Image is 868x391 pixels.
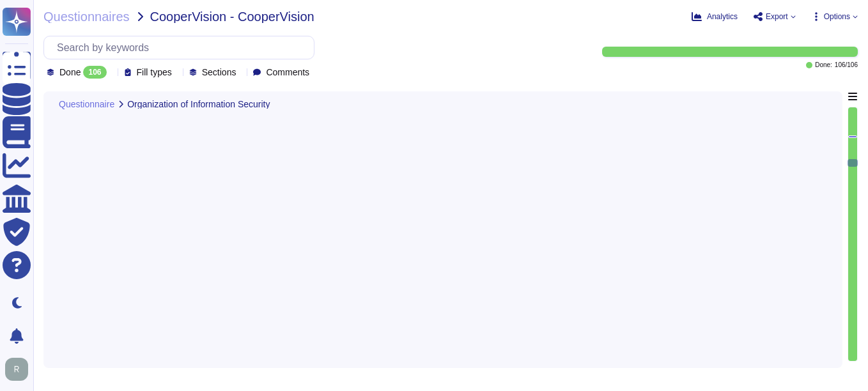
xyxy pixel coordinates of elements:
span: Comments [266,68,309,77]
span: Fill types [137,68,172,77]
span: CooperVision - CooperVision [150,10,314,23]
span: Options [824,13,850,20]
span: Done [59,68,81,77]
span: Organization of Information Security [127,100,270,109]
span: Sections [202,68,236,77]
img: user [5,358,28,381]
span: 106 / 106 [835,62,858,68]
button: user [3,355,37,383]
div: 106 [83,66,106,79]
span: Questionnaire [59,100,114,109]
span: Analytics [707,13,738,20]
span: Export [766,13,788,20]
span: Done: [815,62,832,68]
span: Questionnaires [43,10,130,23]
button: Analytics [692,11,738,22]
input: Search by keywords [50,36,314,59]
